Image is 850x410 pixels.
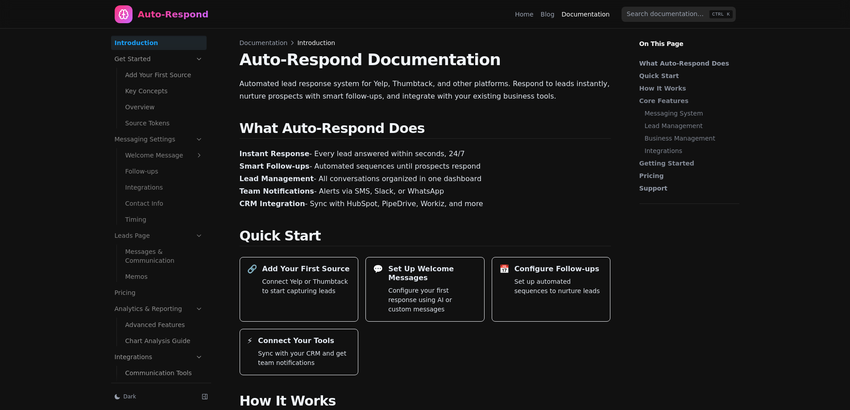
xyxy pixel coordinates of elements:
[639,184,735,193] a: Support
[515,10,533,19] a: Home
[111,302,207,316] a: Analytics & Reporting
[122,212,207,227] a: Timing
[240,149,310,158] strong: Instant Response
[111,132,207,146] a: Messaging Settings
[240,228,611,246] h2: Quick Start
[122,318,207,332] a: Advanced Features
[240,257,359,322] a: 🔗Add Your First SourceConnect Yelp or Thumbtack to start capturing leads
[262,277,351,296] p: Connect Yelp or Thumbtack to start capturing leads
[562,10,610,19] a: Documentation
[122,116,207,130] a: Source Tokens
[111,286,207,300] a: Pricing
[122,244,207,268] a: Messages & Communication
[240,187,314,195] strong: Team Notifications
[111,228,207,243] a: Leads Page
[645,109,735,118] a: Messaging System
[639,171,735,180] a: Pricing
[258,349,351,368] p: Sync with your CRM and get team notifications
[111,52,207,66] a: Get Started
[639,159,735,168] a: Getting Started
[639,59,735,68] a: What Auto-Respond Does
[639,84,735,93] a: How It Works
[240,174,314,183] strong: Lead Management
[199,390,211,403] button: Collapse sidebar
[645,146,735,155] a: Integrations
[514,265,599,273] h3: Configure Follow-ups
[122,84,207,98] a: Key Concepts
[122,196,207,211] a: Contact Info
[122,148,207,162] a: Welcome Message
[240,78,611,103] p: Automated lead response system for Yelp, Thumbtack, and other platforms. Respond to leads instant...
[240,199,305,208] strong: CRM Integration
[240,162,310,170] strong: Smart Follow-ups
[645,121,735,130] a: Lead Management
[115,5,209,23] a: Home page
[388,286,477,314] p: Configure your first response using AI or custom messages
[639,96,735,105] a: Core Features
[111,390,195,403] button: Dark
[240,329,359,375] a: ⚡Connect Your ToolsSync with your CRM and get team notifications
[240,120,611,139] h2: What Auto-Respond Does
[365,257,485,322] a: 💬Set Up Welcome MessagesConfigure your first response using AI or custom messages
[297,38,335,47] span: Introduction
[240,51,611,69] h1: Auto-Respond Documentation
[240,38,288,47] span: Documentation
[122,334,207,348] a: Chart Analysis Guide
[541,10,555,19] a: Blog
[514,277,603,296] p: Set up automated sequences to nurture leads
[138,8,209,21] div: Auto-Respond
[639,71,735,80] a: Quick Start
[388,265,477,282] h3: Set Up Welcome Messages
[622,7,736,22] input: Search documentation…
[262,265,350,273] h3: Add Your First Source
[499,265,509,273] div: 📅
[111,350,207,364] a: Integrations
[492,257,611,322] a: 📅Configure Follow-upsSet up automated sequences to nurture leads
[247,265,257,273] div: 🔗
[122,269,207,284] a: Memos
[258,336,334,345] h3: Connect Your Tools
[122,100,207,114] a: Overview
[247,336,253,345] div: ⚡
[122,68,207,82] a: Add Your First Source
[632,29,746,48] p: On This Page
[240,148,611,210] p: - Every lead answered within seconds, 24/7 - Automated sequences until prospects respond - All co...
[111,36,207,50] a: Introduction
[122,366,207,380] a: Communication Tools
[122,180,207,195] a: Integrations
[122,164,207,178] a: Follow-ups
[373,265,383,273] div: 💬
[122,382,207,396] a: CRM Systems
[645,134,735,143] a: Business Management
